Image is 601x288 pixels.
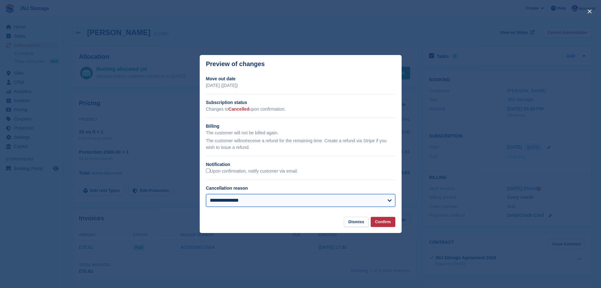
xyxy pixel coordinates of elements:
h2: Subscription status [206,99,395,106]
p: Changes to upon confirmation. [206,106,395,113]
span: Cancelled [228,107,249,112]
label: Upon confirmation, notify customer via email. [206,169,298,174]
label: Cancellation reason [206,186,248,191]
h2: Billing [206,123,395,130]
button: close [585,6,595,16]
input: Upon confirmation, notify customer via email. [206,169,210,173]
h2: Move out date [206,76,395,82]
p: Preview of changes [206,60,265,68]
p: The customer will receive a refund for the remaining time. Create a refund via Stripe if you wish... [206,138,395,151]
em: not [240,138,246,143]
p: [DATE] ([DATE]) [206,82,395,89]
button: Dismiss [344,217,368,227]
h2: Notification [206,161,395,168]
button: Confirm [371,217,395,227]
p: The customer will not be billed again. [206,130,395,136]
